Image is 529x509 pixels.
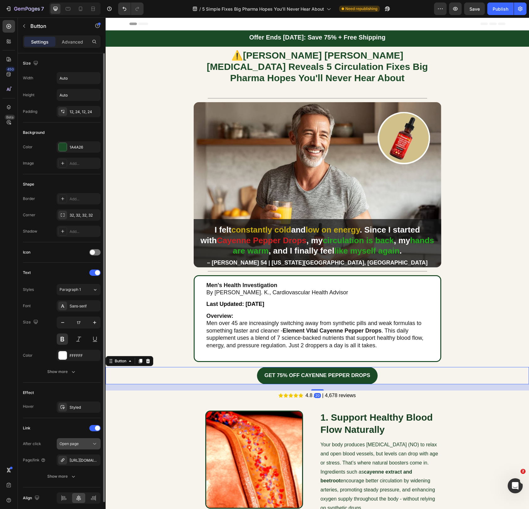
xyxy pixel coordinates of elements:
input: Auto [57,89,100,101]
img: gempages_572334903757112472-f28bc4da-f369-4186-b55e-a5dab15cd8b5.gif [100,393,197,491]
span: Open page [60,441,79,446]
p: 7 [41,5,44,13]
div: Add... [70,196,99,202]
div: Show more [47,369,76,375]
p: Settings [31,39,49,45]
div: Width [23,75,33,81]
div: Beta [5,115,15,120]
div: Sans-serif [70,303,99,309]
div: Text [23,270,31,275]
p: By [PERSON_NAME]. K., Cardiovascular Health Advisor [101,271,323,279]
div: Corner [23,212,35,218]
span: low on energy [200,207,254,217]
span: Need republishing [345,6,377,12]
span: 2 [521,469,526,474]
div: FFFFFF [70,353,99,359]
div: Icon [23,249,30,255]
div: Effect [23,390,34,396]
strong: Last Updated: [DATE] [101,283,159,290]
p: Men over 45 are increasingly switching away from synthetic pills and weak formulas to something f... [101,295,323,332]
button: Show more [23,366,101,377]
iframe: Design area [106,18,529,509]
div: Shadow [23,228,37,234]
button: Open page [57,438,101,449]
div: Undo/Redo [118,3,144,15]
span: like myself again [229,228,294,238]
div: Rich Text Editor. Editing area: main [100,294,323,332]
strong: Men's Health Investigation [101,265,172,271]
div: Rich Text Editor. Editing area: main [100,264,323,280]
div: Styles [23,287,34,292]
span: Save [469,6,480,12]
div: Height [23,92,34,98]
button: Show more [23,471,101,482]
div: 20 [208,375,215,380]
span: Cayenne Pepper Drops [111,218,201,228]
strong: Element Vital [177,310,212,316]
span: circulation is back [217,218,288,228]
div: Padding [23,109,37,114]
div: Size [23,318,39,327]
span: Paragraph 1 [60,287,81,292]
div: After click [23,441,41,447]
div: Button [8,341,22,346]
div: [URL][DOMAIN_NAME] [70,458,99,463]
h2: 1. Support Healthy Blood Flow Naturally [214,393,336,419]
div: Color [23,353,33,358]
strong: Overview: [101,295,128,302]
div: Link [23,425,30,431]
strong: Cayenne Pepper Drops [214,310,276,316]
div: Font [23,303,31,309]
button: Paragraph 1 [57,284,101,295]
div: Size [23,59,39,68]
span: / [199,6,201,12]
p: Your body produces [MEDICAL_DATA] (NO) to relax and open blood vessels, but levels can drop with ... [215,423,335,495]
div: Add... [70,229,99,234]
div: Shape [23,181,34,187]
strong: cayenne extract and beetroot [215,452,307,466]
div: Border [23,196,35,202]
button: 7 [3,3,47,15]
span: 4.8 / 5 | 4,678 reviews [200,375,250,380]
p: GET 75% OFF CAYENNE PEPPER DROPS [159,353,265,363]
div: 12, 24, 12, 24 [70,109,99,115]
span: 5 Simple Fixes Big Pharma Hopes You’ll Never Hear About [202,6,324,12]
p: Advanced [62,39,83,45]
div: 32, 32, 32, 32 [70,213,99,218]
span: constantly cold [126,207,186,217]
div: 1A4A26 [70,144,99,150]
div: Image [23,160,34,166]
button: Publish [487,3,514,15]
iframe: Intercom live chat [508,478,523,493]
div: Color [23,144,33,150]
strong: – [PERSON_NAME] 54 | [US_STATE][GEOGRAPHIC_DATA], [GEOGRAPHIC_DATA] [101,242,322,248]
div: Background [23,130,45,135]
div: 450 [6,67,15,72]
p: Button [30,22,84,30]
div: Show more [47,473,76,480]
div: Align [23,494,41,502]
div: Styled [70,405,99,410]
div: Add... [70,161,99,166]
a: GET 75% OFF CAYENNE PEPPER DROPS [151,349,272,367]
button: Save [464,3,485,15]
div: Hover [23,404,34,409]
div: Publish [493,6,508,12]
input: Auto [57,72,100,84]
div: Page/link [23,457,46,463]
